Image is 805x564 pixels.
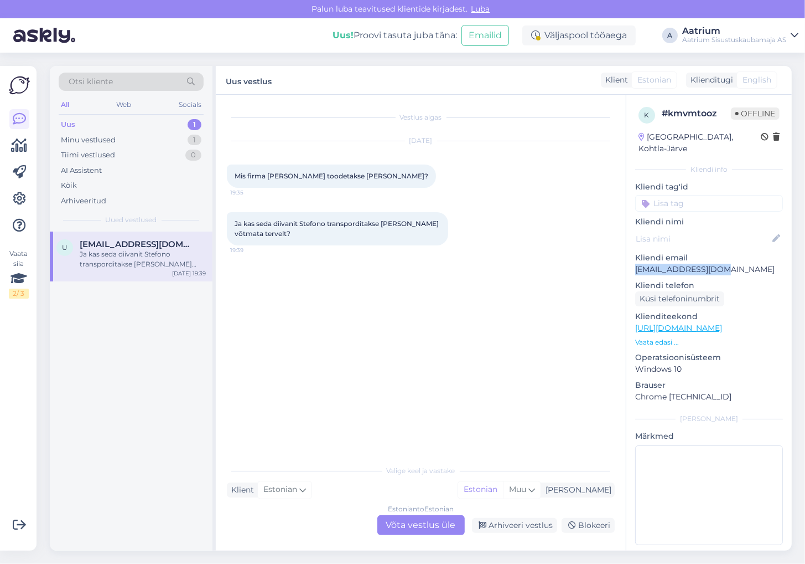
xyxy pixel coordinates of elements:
[9,249,29,299] div: Vaata siia
[9,75,30,96] img: Askly Logo
[388,504,454,514] div: Estonian to Estonian
[635,181,783,193] p: Kliendi tag'id
[541,484,611,496] div: [PERSON_NAME]
[635,363,783,375] p: Windows 10
[333,30,354,40] b: Uus!
[635,252,783,264] p: Kliendi email
[637,74,671,86] span: Estonian
[635,165,783,175] div: Kliendi info
[682,27,786,35] div: Aatrium
[731,107,780,120] span: Offline
[522,25,636,45] div: Väljaspool tööaega
[635,352,783,363] p: Operatsioonisüsteem
[635,380,783,391] p: Brauser
[61,150,115,161] div: Tiimi vestlused
[742,74,771,86] span: English
[235,172,428,180] span: Mis firma [PERSON_NAME] toodetakse [PERSON_NAME]?
[235,219,440,238] span: Ja kas seda diivanit Stefono transporditakse [PERSON_NAME] võtmata tervelt?
[601,74,628,86] div: Klient
[115,98,134,112] div: Web
[333,29,457,42] div: Proovi tasuta juba täna:
[61,196,106,207] div: Arhiveeritud
[635,337,783,347] p: Vaata edasi ...
[61,119,75,130] div: Uus
[458,481,503,498] div: Estonian
[636,233,770,245] input: Lisa nimi
[226,73,272,88] label: Uus vestlus
[682,35,786,44] div: Aatrium Sisustuskaubamaja AS
[686,74,733,86] div: Klienditugi
[61,165,102,176] div: AI Assistent
[176,98,204,112] div: Socials
[62,243,67,252] span: u
[61,180,77,191] div: Kõik
[188,135,201,146] div: 1
[638,131,761,155] div: [GEOGRAPHIC_DATA], Kohtla-Järve
[468,4,494,14] span: Luba
[230,246,272,254] span: 19:39
[227,136,615,146] div: [DATE]
[635,216,783,228] p: Kliendi nimi
[9,289,29,299] div: 2 / 3
[80,249,206,269] div: Ja kas seda diivanit Stefono transporditakse [PERSON_NAME] võtmata tervelt?
[662,107,731,120] div: # kmvmtooz
[188,119,201,130] div: 1
[230,188,272,197] span: 19:35
[509,484,526,494] span: Muu
[227,484,254,496] div: Klient
[645,111,650,119] span: k
[635,414,783,424] div: [PERSON_NAME]
[635,291,724,306] div: Küsi telefoninumbrit
[635,280,783,291] p: Kliendi telefon
[472,518,557,533] div: Arhiveeri vestlus
[377,515,465,535] div: Võta vestlus üle
[227,466,615,476] div: Valige keel ja vastake
[227,112,615,122] div: Vestlus algas
[635,323,722,333] a: [URL][DOMAIN_NAME]
[635,195,783,212] input: Lisa tag
[59,98,71,112] div: All
[172,269,206,278] div: [DATE] 19:39
[635,264,783,275] p: [EMAIL_ADDRESS][DOMAIN_NAME]
[562,518,615,533] div: Blokeeri
[61,135,116,146] div: Minu vestlused
[263,484,297,496] span: Estonian
[635,391,783,403] p: Chrome [TECHNICAL_ID]
[635,311,783,322] p: Klienditeekond
[682,27,798,44] a: AatriumAatrium Sisustuskaubamaja AS
[635,430,783,442] p: Märkmed
[80,239,195,249] span: urve.aare@gmail.com
[106,215,157,225] span: Uued vestlused
[662,28,678,43] div: A
[461,25,509,46] button: Emailid
[69,76,113,88] span: Otsi kliente
[185,150,201,161] div: 0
